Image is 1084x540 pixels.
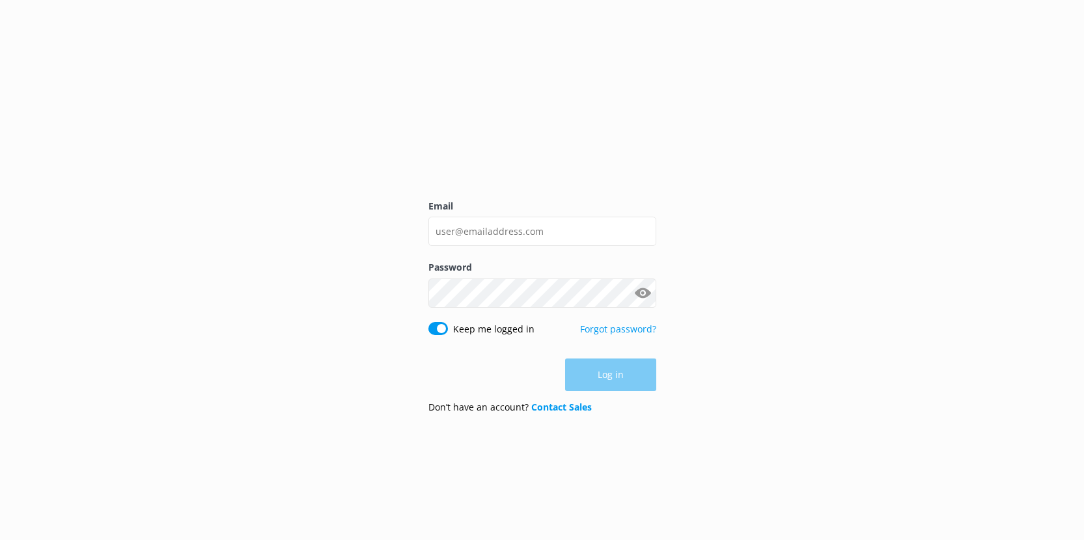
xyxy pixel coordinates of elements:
input: user@emailaddress.com [428,217,656,246]
a: Contact Sales [531,401,592,413]
a: Forgot password? [580,323,656,335]
label: Keep me logged in [453,322,535,336]
label: Email [428,199,656,213]
button: Show password [630,280,656,306]
label: Password [428,260,656,275]
p: Don’t have an account? [428,400,592,414]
